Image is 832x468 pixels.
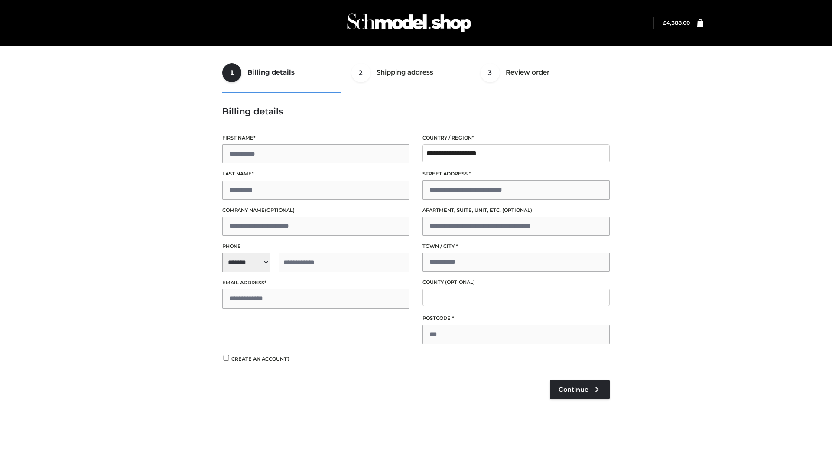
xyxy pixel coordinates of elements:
[422,206,610,214] label: Apartment, suite, unit, etc.
[502,207,532,213] span: (optional)
[663,19,666,26] span: £
[265,207,295,213] span: (optional)
[222,206,409,214] label: Company name
[445,279,475,285] span: (optional)
[222,134,409,142] label: First name
[550,380,610,399] a: Continue
[422,134,610,142] label: Country / Region
[231,356,290,362] span: Create an account?
[222,106,610,117] h3: Billing details
[222,355,230,361] input: Create an account?
[422,242,610,250] label: Town / City
[663,19,690,26] a: £4,388.00
[663,19,690,26] bdi: 4,388.00
[222,279,409,287] label: Email address
[222,170,409,178] label: Last name
[222,242,409,250] label: Phone
[344,6,474,40] img: Schmodel Admin 964
[559,386,588,393] span: Continue
[422,170,610,178] label: Street address
[422,278,610,286] label: County
[422,314,610,322] label: Postcode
